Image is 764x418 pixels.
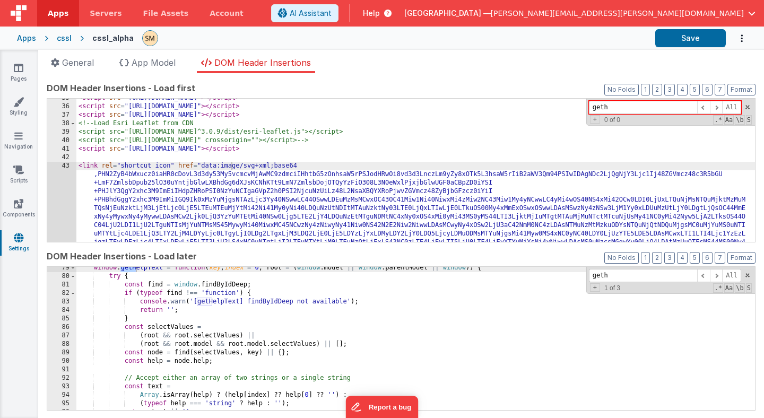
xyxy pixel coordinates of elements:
iframe: Marker.io feedback button [346,396,419,418]
div: 38 [47,119,76,128]
div: 87 [47,332,76,340]
button: 5 [690,252,700,264]
button: 7 [715,84,725,95]
button: No Folds [604,252,639,264]
div: 81 [47,281,76,289]
button: Format [727,84,756,95]
button: Format [727,252,756,264]
button: 2 [652,84,662,95]
span: General [62,57,94,68]
div: 79 [47,264,76,272]
div: 83 [47,298,76,306]
span: File Assets [143,8,189,19]
span: Alt-Enter [722,101,741,114]
span: Whole Word Search [735,283,744,293]
button: 3 [664,252,675,264]
span: RegExp Search [713,283,723,293]
input: Search for [589,101,697,114]
span: 0 of 0 [600,116,624,124]
div: 88 [47,340,76,349]
span: Alt-Enter [722,269,741,282]
div: cssl_alpha [92,33,134,43]
span: [GEOGRAPHIC_DATA] — [404,8,491,19]
span: Apps [48,8,68,19]
span: Search In Selection [746,283,752,293]
div: 36 [47,102,76,111]
button: 3 [664,84,675,95]
div: 84 [47,306,76,315]
button: 6 [702,252,713,264]
div: cssl [57,33,72,43]
button: 1 [641,252,650,264]
button: 7 [715,252,725,264]
button: 1 [641,84,650,95]
span: DOM Header Insertions [214,57,311,68]
div: Apps [17,33,36,43]
div: 93 [47,382,76,391]
span: DOM Header Insertions - Load first [47,82,195,94]
button: 4 [677,252,688,264]
span: RegExp Search [713,115,723,125]
span: Whole Word Search [735,115,744,125]
span: Search In Selection [746,115,752,125]
div: 90 [47,357,76,365]
button: No Folds [604,84,639,95]
div: 92 [47,374,76,382]
button: 2 [652,252,662,264]
button: 5 [690,84,700,95]
div: 80 [47,272,76,281]
div: 39 [47,128,76,136]
span: CaseSensitive Search [724,115,734,125]
button: [GEOGRAPHIC_DATA] — [PERSON_NAME][EMAIL_ADDRESS][PERSON_NAME][DOMAIN_NAME] [404,8,756,19]
button: 4 [677,84,688,95]
input: Search for [589,269,697,282]
div: 41 [47,145,76,153]
div: 95 [47,399,76,408]
button: AI Assistant [271,4,338,22]
span: Servers [90,8,121,19]
div: 82 [47,289,76,298]
div: 91 [47,365,76,374]
button: Save [655,29,726,47]
span: CaseSensitive Search [724,283,734,293]
div: 94 [47,391,76,399]
div: 85 [47,315,76,323]
div: 86 [47,323,76,332]
span: AI Assistant [290,8,332,19]
div: 96 [47,408,76,416]
span: Toggel Replace mode [590,115,600,124]
button: 6 [702,84,713,95]
img: e9616e60dfe10b317d64a5e98ec8e357 [143,31,158,46]
div: 40 [47,136,76,145]
div: 89 [47,349,76,357]
span: App Model [132,57,176,68]
span: 1 of 3 [600,284,624,292]
span: Help [363,8,380,19]
span: Toggel Replace mode [590,283,600,292]
span: [PERSON_NAME][EMAIL_ADDRESS][PERSON_NAME][DOMAIN_NAME] [491,8,744,19]
div: 42 [47,153,76,162]
div: 37 [47,111,76,119]
button: Options [726,28,747,49]
span: DOM Header Insertions - Load later [47,250,197,263]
